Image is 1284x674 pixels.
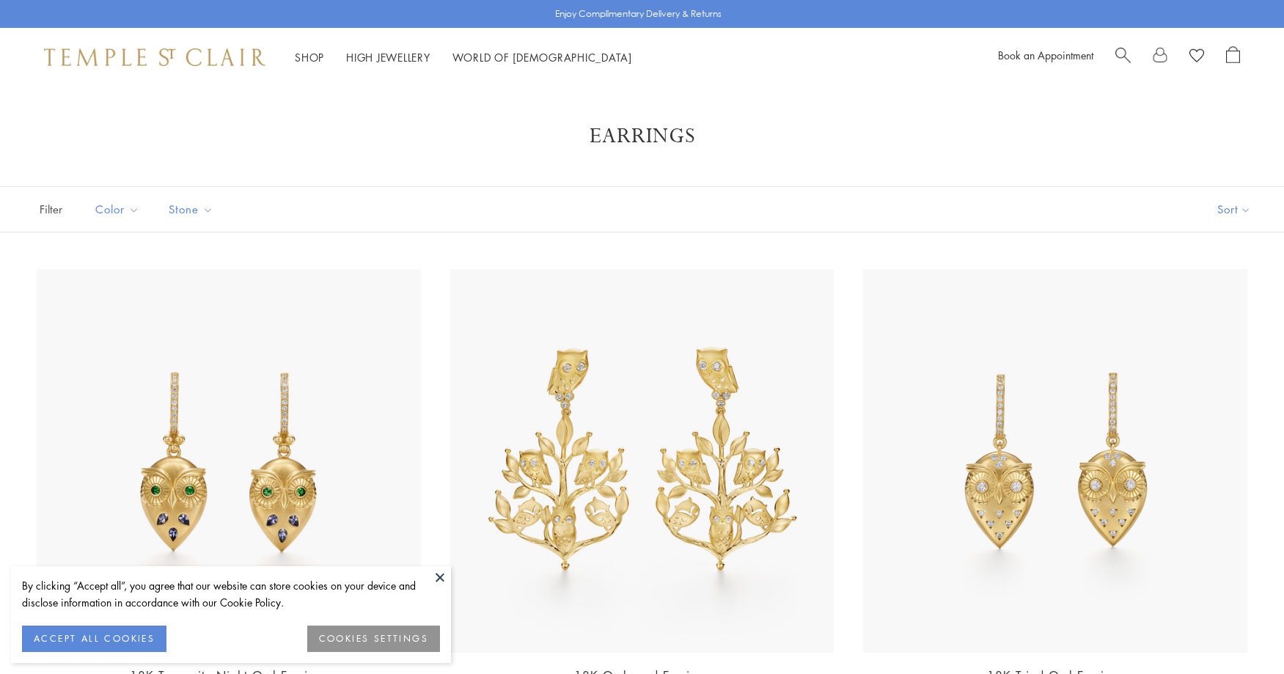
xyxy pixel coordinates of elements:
[158,193,224,226] button: Stone
[555,7,722,21] p: Enjoy Complimentary Delivery & Returns
[22,577,440,611] div: By clicking “Accept all”, you agree that our website can store cookies on your device and disclos...
[44,48,265,66] img: Temple St. Clair
[1226,46,1240,68] a: Open Shopping Bag
[22,626,166,652] button: ACCEPT ALL COOKIES
[84,193,150,226] button: Color
[450,269,834,653] img: 18K Owlwood Earrings
[59,123,1225,150] h1: Earrings
[161,200,224,219] span: Stone
[863,269,1247,653] img: 18K Triad Owl Earrings
[1115,46,1131,68] a: Search
[295,50,324,65] a: ShopShop
[1184,187,1284,232] button: Show sort by
[346,50,430,65] a: High JewelleryHigh Jewellery
[37,269,421,653] img: E36887-OWLTZTG
[998,48,1093,62] a: Book an Appointment
[307,626,440,652] button: COOKIES SETTINGS
[295,48,632,67] nav: Main navigation
[452,50,632,65] a: World of [DEMOGRAPHIC_DATA]World of [DEMOGRAPHIC_DATA]
[88,200,150,219] span: Color
[1189,46,1204,68] a: View Wishlist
